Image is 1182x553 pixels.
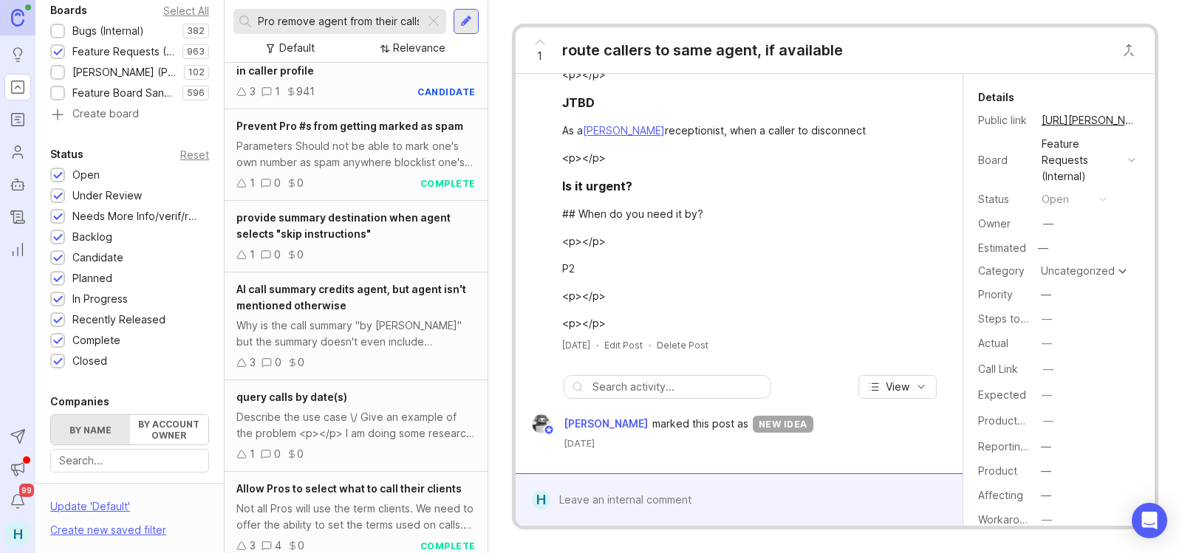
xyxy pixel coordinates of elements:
label: Product [978,464,1017,477]
div: Status [50,145,83,163]
span: Allow Pros to select what to call their clients [236,482,462,495]
a: Changelog [4,204,31,230]
label: Affecting [978,489,1023,501]
div: H [532,490,550,509]
div: Reset [180,151,209,159]
div: — [1042,512,1052,528]
label: By name [51,415,130,444]
div: complete [420,177,476,190]
label: Reporting Team [978,440,1057,453]
label: Call Link [978,363,1018,375]
button: Workaround [1037,510,1056,529]
time: [DATE] [562,340,590,351]
div: <p></p> [562,233,933,250]
button: H [4,521,31,547]
a: Reporting [4,236,31,263]
div: · [596,339,598,351]
button: Close button [1114,35,1144,65]
div: 1 [250,175,255,191]
div: Bugs (Internal) [72,23,144,39]
div: Relevance [393,40,445,56]
div: Planned [72,270,112,286]
div: Default [279,40,315,56]
div: [PERSON_NAME] (Public) [72,64,177,80]
div: Under Review [72,188,142,204]
div: Candidate [72,250,123,266]
label: By account owner [130,415,209,444]
button: Steps to Reproduce [1037,309,1056,329]
div: 3 [250,83,256,100]
div: <p></p> [562,315,933,332]
div: Owner [978,216,1030,232]
div: — [1043,361,1053,377]
div: Parameters Should not be able to mark one's own number as spam anywhere blocklist one's own numbe... [236,138,476,171]
div: Update ' Default ' [50,498,130,522]
div: <p></p> [562,288,933,304]
div: 941 [296,83,315,100]
img: Canny Home [11,9,24,26]
div: In Progress [72,291,128,307]
button: Actual [1037,334,1056,353]
div: — [1041,286,1051,303]
div: Category [978,263,1030,279]
div: Select All [163,7,209,15]
div: 0 [274,175,281,191]
a: Justin Maxwell[PERSON_NAME] [523,414,652,433]
a: [PERSON_NAME] [583,124,665,137]
div: <p></p> [562,66,933,83]
span: View [886,379,909,394]
input: Search activity... [592,379,762,395]
span: provide summary destination when agent selects "skip instructions" [236,211,451,240]
label: Workaround [978,513,1038,526]
div: Public link [978,112,1030,128]
div: — [1041,487,1051,504]
div: — [1042,335,1052,351]
span: Prevent Pro #s from getting marked as spam [236,120,463,132]
a: add "send calls to Direct Transfer list" option in caller profile31941candidate [225,38,488,109]
div: Is it urgent? [562,177,632,195]
div: — [1042,311,1052,327]
div: 0 [297,446,304,462]
div: Feature Requests (Internal) [1042,136,1123,185]
div: Not all Pros will use the term clients. We need to offer the ability to set the terms used on cal... [236,501,476,533]
label: ProductboardID [978,414,1056,427]
label: Priority [978,288,1013,300]
div: — [1043,216,1053,232]
div: Delete Post [657,339,708,351]
div: Create new saved filter [50,522,166,538]
label: Actual [978,337,1008,349]
div: Feature Requests (Internal) [72,44,175,60]
div: Open Intercom Messenger [1132,503,1167,538]
span: AI call summary credits agent, but agent isn't mentioned otherwise [236,283,466,312]
div: new idea [753,416,813,433]
a: Roadmaps [4,106,31,133]
div: Companies [50,393,109,411]
div: Backlog [72,229,112,245]
time: [DATE] [564,437,932,450]
p: 596 [187,87,205,99]
button: Expected [1037,385,1056,405]
a: query calls by date(s)Describe the use case \/ Give an example of the problem <p></p> I am doing ... [225,380,488,472]
label: Expected [978,388,1026,401]
div: Estimated [978,243,1026,253]
div: 0 [297,247,304,263]
div: Open [72,167,100,183]
div: Closed [72,353,107,369]
div: Complete [72,332,120,348]
div: — [1043,413,1053,429]
div: Needs More Info/verif/repro [72,208,202,224]
div: route callers to same agent, if available [562,40,843,61]
p: 382 [187,25,205,37]
div: — [1041,439,1051,455]
div: open [1042,191,1069,207]
div: As a receptionist, when a caller to disconnect [562,123,933,139]
p: 963 [187,46,205,58]
img: Justin Maxwell [532,414,551,433]
div: Describe the use case \/ Give an example of the problem <p></p> I am doing some research on some ... [236,409,476,442]
div: 0 [274,446,281,462]
button: Notifications [4,488,31,515]
div: JTBD [562,94,595,111]
div: Why is the call summary "by [PERSON_NAME]" but the summary doesn't even include [PERSON_NAME] as ... [236,317,476,350]
a: Portal [4,74,31,100]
